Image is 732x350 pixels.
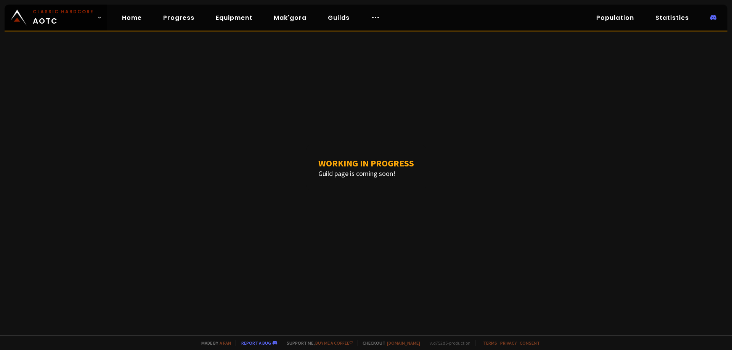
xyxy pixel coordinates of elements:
a: Privacy [500,340,517,346]
span: v. d752d5 - production [425,340,470,346]
a: Population [590,10,640,26]
a: Report a bug [241,340,271,346]
a: Equipment [210,10,258,26]
span: Support me, [282,340,353,346]
span: Checkout [358,340,420,346]
a: Guilds [322,10,356,26]
span: Made by [197,340,231,346]
a: Home [116,10,148,26]
a: a fan [220,340,231,346]
a: Consent [520,340,540,346]
a: Progress [157,10,201,26]
a: Mak'gora [268,10,313,26]
div: Guild page is coming soon! [306,145,426,190]
a: Statistics [649,10,695,26]
a: Buy me a coffee [315,340,353,346]
a: Terms [483,340,497,346]
a: [DOMAIN_NAME] [387,340,420,346]
a: Classic HardcoreAOTC [5,5,107,30]
h1: Working in progress [318,157,414,169]
span: AOTC [33,8,94,27]
small: Classic Hardcore [33,8,94,15]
